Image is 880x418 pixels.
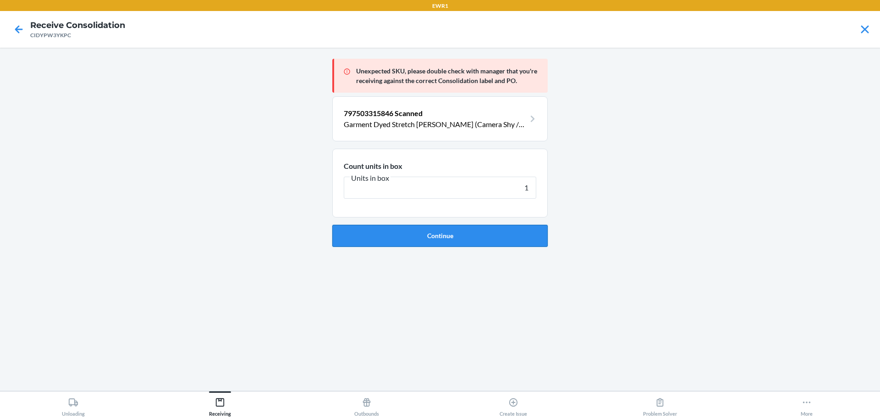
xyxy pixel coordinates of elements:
[643,394,677,417] div: Problem Solver
[332,225,548,247] button: Continue
[432,2,448,10] p: EWR1
[30,31,125,39] div: CIDYPW3YKPC
[587,391,733,417] button: Problem Solver
[733,391,880,417] button: More
[209,394,231,417] div: Receiving
[500,394,527,417] div: Create Issue
[147,391,293,417] button: Receiving
[350,173,390,183] span: Units in box
[62,394,85,417] div: Unloading
[344,162,402,170] span: Count units in box
[801,394,813,417] div: More
[440,391,587,417] button: Create Issue
[30,19,125,31] h4: Receive Consolidation
[356,66,540,85] p: Unexpected SKU, please double check with manager that you're receiving against the correct Consol...
[344,109,423,117] span: 797503315846 Scanned
[344,108,536,130] a: 797503315846 ScannedGarment Dyed Stretch [PERSON_NAME] (Camera Shy / 32)
[344,177,536,199] input: Units in box
[354,394,379,417] div: Outbounds
[344,119,525,130] p: Garment Dyed Stretch [PERSON_NAME] (Camera Shy / 32)
[293,391,440,417] button: Outbounds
